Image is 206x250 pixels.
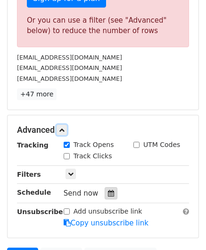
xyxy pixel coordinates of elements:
[64,219,148,227] a: Copy unsubscribe link
[17,64,122,71] small: [EMAIL_ADDRESS][DOMAIN_NAME]
[17,75,122,82] small: [EMAIL_ADDRESS][DOMAIN_NAME]
[74,207,142,216] label: Add unsubscribe link
[159,205,206,250] iframe: Chat Widget
[143,140,180,150] label: UTM Codes
[17,54,122,61] small: [EMAIL_ADDRESS][DOMAIN_NAME]
[17,189,51,196] strong: Schedule
[27,15,179,36] div: Or you can use a filter (see "Advanced" below) to reduce the number of rows
[17,141,49,149] strong: Tracking
[64,189,99,198] span: Send now
[17,171,41,178] strong: Filters
[17,88,57,100] a: +47 more
[17,125,189,135] h5: Advanced
[17,208,63,216] strong: Unsubscribe
[74,140,114,150] label: Track Opens
[74,151,112,161] label: Track Clicks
